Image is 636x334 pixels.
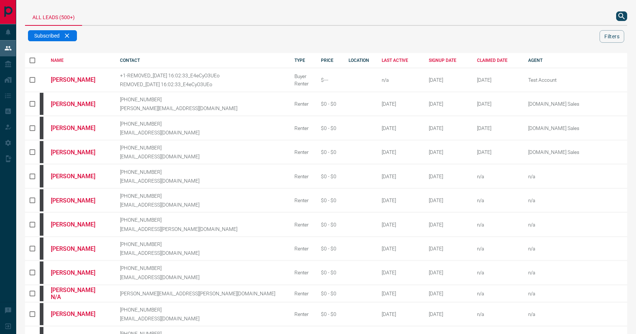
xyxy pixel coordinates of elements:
[120,58,283,63] div: CONTACT
[528,77,620,83] p: Test Account
[349,58,371,63] div: LOCATION
[382,149,418,155] div: [DATE]
[429,291,466,296] div: October 15th 2008, 9:26:23 AM
[40,261,43,284] div: mrloft.ca
[429,77,466,83] div: September 1st 2015, 9:13:21 AM
[294,81,310,87] div: Renter
[34,33,60,39] span: Subscribed
[600,30,624,43] button: Filters
[382,58,418,63] div: LAST ACTIVE
[51,310,106,317] a: [PERSON_NAME]
[120,226,283,232] p: [EMAIL_ADDRESS][PERSON_NAME][DOMAIN_NAME]
[321,77,338,83] div: $---
[528,149,620,155] p: [DOMAIN_NAME] Sales
[51,124,106,131] a: [PERSON_NAME]
[294,222,310,228] div: Renter
[120,178,283,184] p: [EMAIL_ADDRESS][DOMAIN_NAME]
[294,149,310,155] div: Renter
[528,246,620,252] p: n/a
[382,173,418,179] div: [DATE]
[120,193,283,199] p: [PHONE_NUMBER]
[321,101,338,107] div: $0 - $0
[429,197,466,203] div: October 12th 2008, 3:01:27 PM
[477,173,517,179] div: n/a
[477,311,517,317] div: n/a
[120,307,283,313] p: [PHONE_NUMBER]
[528,197,620,203] p: n/a
[528,311,620,317] p: n/a
[120,145,283,151] p: [PHONE_NUMBER]
[321,246,338,252] div: $0 - $0
[477,149,517,155] div: February 19th 2025, 2:37:44 PM
[528,270,620,275] p: n/a
[294,125,310,131] div: Renter
[321,173,338,179] div: $0 - $0
[429,246,466,252] div: October 13th 2008, 8:32:50 PM
[25,7,82,26] div: All Leads (500+)
[51,101,106,108] a: [PERSON_NAME]
[477,101,517,107] div: February 19th 2025, 2:37:44 PM
[429,270,466,275] div: October 14th 2008, 1:23:37 AM
[120,217,283,223] p: [PHONE_NUMBER]
[382,222,418,228] div: [DATE]
[294,270,310,275] div: Renter
[477,77,517,83] div: April 29th 2025, 4:45:30 PM
[294,73,310,79] div: Buyer
[120,169,283,175] p: [PHONE_NUMBER]
[120,274,283,280] p: [EMAIL_ADDRESS][DOMAIN_NAME]
[120,241,283,247] p: [PHONE_NUMBER]
[294,246,310,252] div: Renter
[477,291,517,296] div: n/a
[294,311,310,317] div: Renter
[51,197,106,204] a: [PERSON_NAME]
[40,93,43,115] div: mrloft.ca
[528,125,620,131] p: [DOMAIN_NAME] Sales
[477,270,517,275] div: n/a
[40,189,43,211] div: mrloft.ca
[616,11,627,21] button: search button
[120,81,283,87] p: REMOVED_[DATE] 16:02:33_E4eCyO3UEo
[40,286,43,301] div: mrloft.ca
[382,77,418,83] div: n/a
[294,197,310,203] div: Renter
[120,265,283,271] p: [PHONE_NUMBER]
[382,246,418,252] div: [DATE]
[40,303,43,325] div: mrloft.ca
[477,125,517,131] div: February 19th 2025, 2:37:44 PM
[429,125,466,131] div: October 11th 2008, 5:41:37 PM
[40,117,43,139] div: mrloft.ca
[120,73,283,78] p: +1-REMOVED_[DATE] 16:02:33_E4eCyO3UEo
[429,149,466,155] div: October 12th 2008, 6:29:44 AM
[321,270,338,275] div: $0 - $0
[294,101,310,107] div: Renter
[382,101,418,107] div: [DATE]
[40,165,43,187] div: mrloft.ca
[477,222,517,228] div: n/a
[120,96,283,102] p: [PHONE_NUMBER]
[429,311,466,317] div: October 15th 2008, 1:08:42 PM
[382,311,418,317] div: [DATE]
[120,121,283,127] p: [PHONE_NUMBER]
[294,173,310,179] div: Renter
[120,250,283,256] p: [EMAIL_ADDRESS][DOMAIN_NAME]
[294,291,310,296] div: Renter
[51,245,106,252] a: [PERSON_NAME]
[120,316,283,321] p: [EMAIL_ADDRESS][DOMAIN_NAME]
[321,291,338,296] div: $0 - $0
[528,173,620,179] p: n/a
[528,222,620,228] p: n/a
[382,270,418,275] div: [DATE]
[51,269,106,276] a: [PERSON_NAME]
[321,125,338,131] div: $0 - $0
[429,222,466,228] div: October 13th 2008, 7:44:16 PM
[321,58,338,63] div: PRICE
[120,202,283,208] p: [EMAIL_ADDRESS][DOMAIN_NAME]
[40,238,43,260] div: mrloft.ca
[120,291,283,296] p: [PERSON_NAME][EMAIL_ADDRESS][PERSON_NAME][DOMAIN_NAME]
[429,101,466,107] div: October 11th 2008, 12:32:56 PM
[382,197,418,203] div: [DATE]
[429,173,466,179] div: October 12th 2008, 11:22:16 AM
[382,125,418,131] div: [DATE]
[51,149,106,156] a: [PERSON_NAME]
[51,76,106,83] a: [PERSON_NAME]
